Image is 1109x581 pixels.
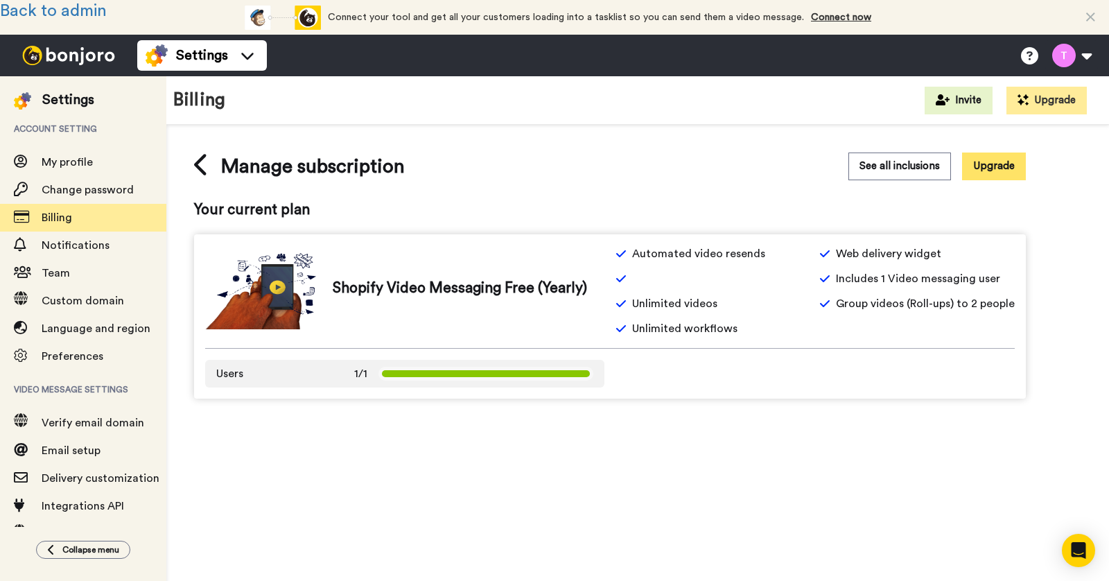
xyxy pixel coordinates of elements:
[42,501,124,512] span: Integrations API
[354,365,367,382] span: 1/1
[632,245,765,262] span: Automated video resends
[1006,87,1087,114] button: Upgrade
[42,351,103,362] span: Preferences
[176,46,228,65] span: Settings
[194,200,1026,220] span: Your current plan
[146,44,168,67] img: settings-colored.svg
[220,153,405,180] span: Manage subscription
[811,12,871,22] a: Connect now
[42,323,150,334] span: Language and region
[42,445,101,456] span: Email setup
[42,212,72,223] span: Billing
[1062,534,1095,567] div: Open Intercom Messenger
[42,473,159,484] span: Delivery customization
[632,320,737,337] span: Unlimited workflows
[245,6,321,30] div: animation
[62,544,119,555] span: Collapse menu
[848,153,951,180] button: See all inclusions
[42,295,124,306] span: Custom domain
[962,153,1026,180] button: Upgrade
[632,295,717,312] span: Unlimited videos
[836,295,1015,312] span: Group videos (Roll-ups) to 2 people
[925,87,993,114] button: Invite
[42,90,94,110] div: Settings
[836,270,1000,287] span: Includes 1 Video messaging user
[17,46,121,65] img: bj-logo-header-white.svg
[42,417,144,428] span: Verify email domain
[836,245,941,262] span: Web delivery widget
[42,184,134,196] span: Change password
[328,12,804,22] span: Connect your tool and get all your customers loading into a tasklist so you can send them a video...
[36,541,130,559] button: Collapse menu
[42,268,70,279] span: Team
[205,253,316,329] img: vm-free.png
[173,90,225,110] h1: Billing
[14,92,31,110] img: settings-colored.svg
[42,157,93,168] span: My profile
[42,240,110,251] span: Notifications
[333,278,587,299] span: Shopify Video Messaging Free (Yearly)
[216,365,243,382] span: Users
